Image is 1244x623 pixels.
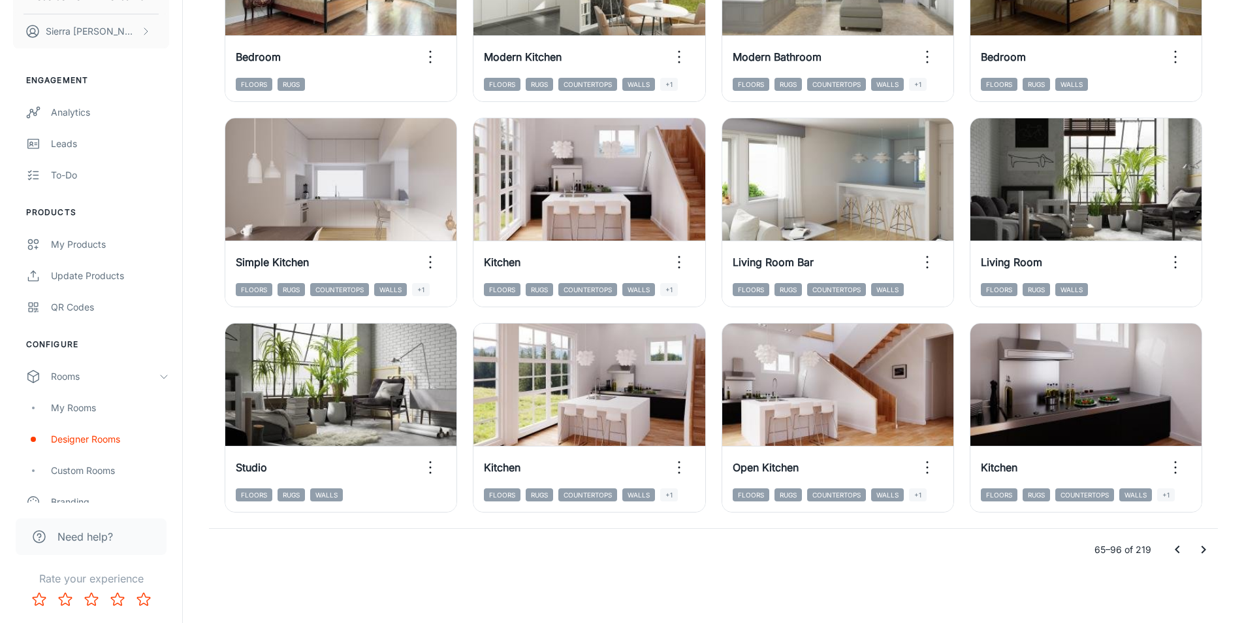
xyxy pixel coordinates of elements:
[51,300,169,314] div: QR Codes
[733,488,769,501] span: Floors
[51,237,169,252] div: My Products
[622,283,655,296] span: Walls
[51,463,169,478] div: Custom Rooms
[909,488,927,501] span: +1
[622,488,655,501] span: Walls
[51,369,159,384] div: Rooms
[57,529,113,545] span: Need help?
[909,78,927,91] span: +1
[78,586,104,613] button: Rate 3 star
[981,283,1017,296] span: Floors
[981,488,1017,501] span: Floors
[51,168,169,182] div: To-do
[1157,488,1175,501] span: +1
[1190,537,1217,563] button: Go to next page
[558,488,617,501] span: Countertops
[236,460,267,475] h6: Studio
[871,283,904,296] span: Walls
[51,401,169,415] div: My Rooms
[1055,283,1088,296] span: Walls
[774,283,802,296] span: Rugs
[484,460,520,475] h6: Kitchen
[484,283,520,296] span: Floors
[871,78,904,91] span: Walls
[51,105,169,120] div: Analytics
[774,488,802,501] span: Rugs
[1023,283,1050,296] span: Rugs
[981,460,1017,475] h6: Kitchen
[1055,488,1114,501] span: Countertops
[310,283,369,296] span: Countertops
[51,269,169,283] div: Update Products
[236,283,272,296] span: Floors
[1094,543,1151,557] p: 65–96 of 219
[526,283,553,296] span: Rugs
[278,283,305,296] span: Rugs
[51,432,169,446] div: Designer Rooms
[981,78,1017,91] span: Floors
[51,495,169,509] div: Branding
[733,49,821,65] h6: Modern Bathroom
[807,283,866,296] span: Countertops
[236,254,309,270] h6: Simple Kitchen
[278,488,305,501] span: Rugs
[374,283,407,296] span: Walls
[526,488,553,501] span: Rugs
[236,49,281,65] h6: Bedroom
[52,586,78,613] button: Rate 2 star
[807,78,866,91] span: Countertops
[484,49,562,65] h6: Modern Kitchen
[660,283,678,296] span: +1
[558,78,617,91] span: Countertops
[660,488,678,501] span: +1
[1023,78,1050,91] span: Rugs
[278,78,305,91] span: Rugs
[1055,78,1088,91] span: Walls
[1164,537,1190,563] button: Go to previous page
[131,586,157,613] button: Rate 5 star
[733,254,814,270] h6: Living Room Bar
[733,78,769,91] span: Floors
[13,14,169,48] button: Sierra [PERSON_NAME]
[236,78,272,91] span: Floors
[660,78,678,91] span: +1
[412,283,430,296] span: +1
[46,24,138,39] p: Sierra [PERSON_NAME]
[310,488,343,501] span: Walls
[10,571,172,586] p: Rate your experience
[807,488,866,501] span: Countertops
[236,488,272,501] span: Floors
[1023,488,1050,501] span: Rugs
[26,586,52,613] button: Rate 1 star
[981,254,1042,270] h6: Living Room
[774,78,802,91] span: Rugs
[871,488,904,501] span: Walls
[104,586,131,613] button: Rate 4 star
[1119,488,1152,501] span: Walls
[484,254,520,270] h6: Kitchen
[484,78,520,91] span: Floors
[981,49,1026,65] h6: Bedroom
[51,137,169,151] div: Leads
[484,488,520,501] span: Floors
[622,78,655,91] span: Walls
[733,460,799,475] h6: Open Kitchen
[526,78,553,91] span: Rugs
[558,283,617,296] span: Countertops
[733,283,769,296] span: Floors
